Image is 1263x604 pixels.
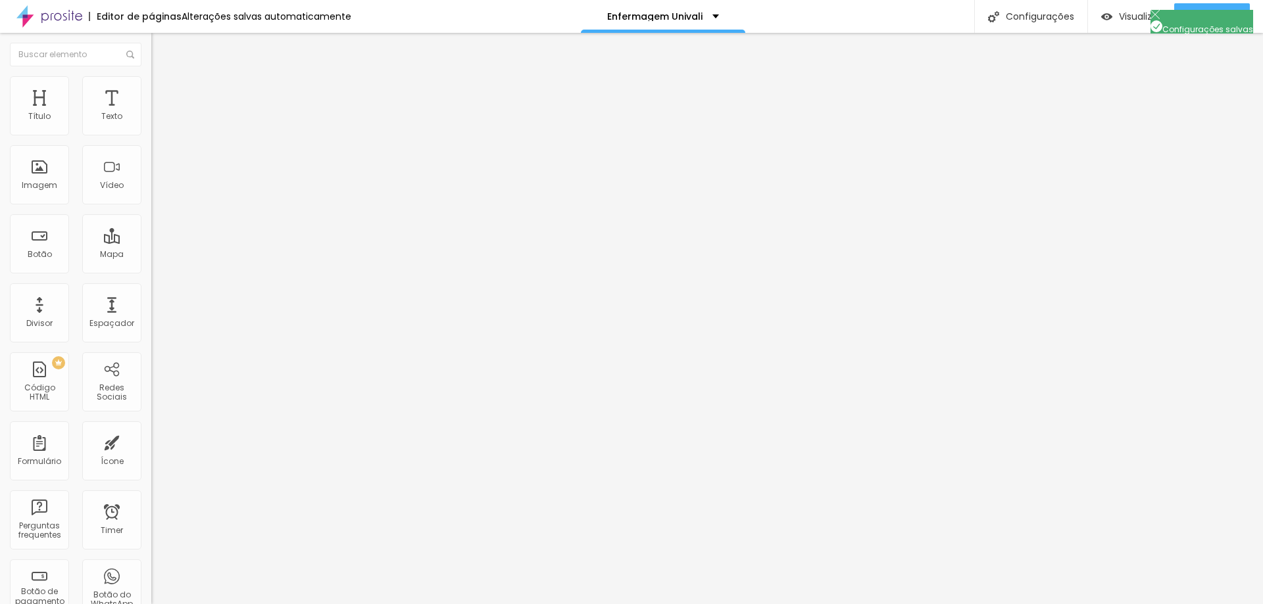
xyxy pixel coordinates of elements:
div: Ícone [101,457,124,466]
div: Código HTML [13,383,65,402]
img: Icone [126,51,134,58]
div: Divisor [26,319,53,328]
div: Botão [28,250,52,259]
div: Timer [101,526,123,535]
span: Configurações salvas [1151,24,1253,35]
div: Título [28,112,51,121]
input: Buscar elemento [10,43,141,66]
div: Espaçador [89,319,134,328]
div: Formulário [18,457,61,466]
div: Redes Sociais [86,383,137,402]
div: Vídeo [100,181,124,190]
p: Enfermagem Univali [607,12,703,21]
div: Texto [101,112,122,121]
img: Icone [1151,20,1162,32]
button: Publicar [1174,3,1250,30]
img: view-1.svg [1101,11,1112,22]
span: Visualizar [1119,11,1161,22]
img: Icone [1151,10,1160,19]
div: Imagem [22,181,57,190]
button: Visualizar [1088,3,1174,30]
div: Editor de páginas [89,12,182,21]
div: Mapa [100,250,124,259]
div: Alterações salvas automaticamente [182,12,351,21]
img: Icone [988,11,999,22]
div: Perguntas frequentes [13,521,65,540]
